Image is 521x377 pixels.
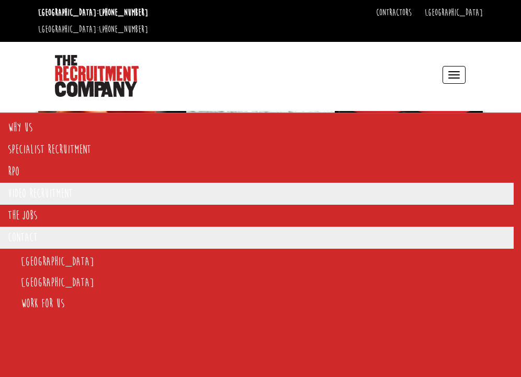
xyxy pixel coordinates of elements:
[376,7,412,18] a: Contractors
[21,275,94,290] a: [GEOGRAPHIC_DATA]
[21,296,64,311] a: Work for us
[55,55,139,97] img: The Recruitment Company
[21,254,94,269] a: [GEOGRAPHIC_DATA]
[425,7,483,18] a: [GEOGRAPHIC_DATA]
[36,4,151,21] li: [GEOGRAPHIC_DATA]:
[99,24,148,35] a: [PHONE_NUMBER]
[36,21,151,38] li: [GEOGRAPHIC_DATA]:
[99,7,148,18] a: [PHONE_NUMBER]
